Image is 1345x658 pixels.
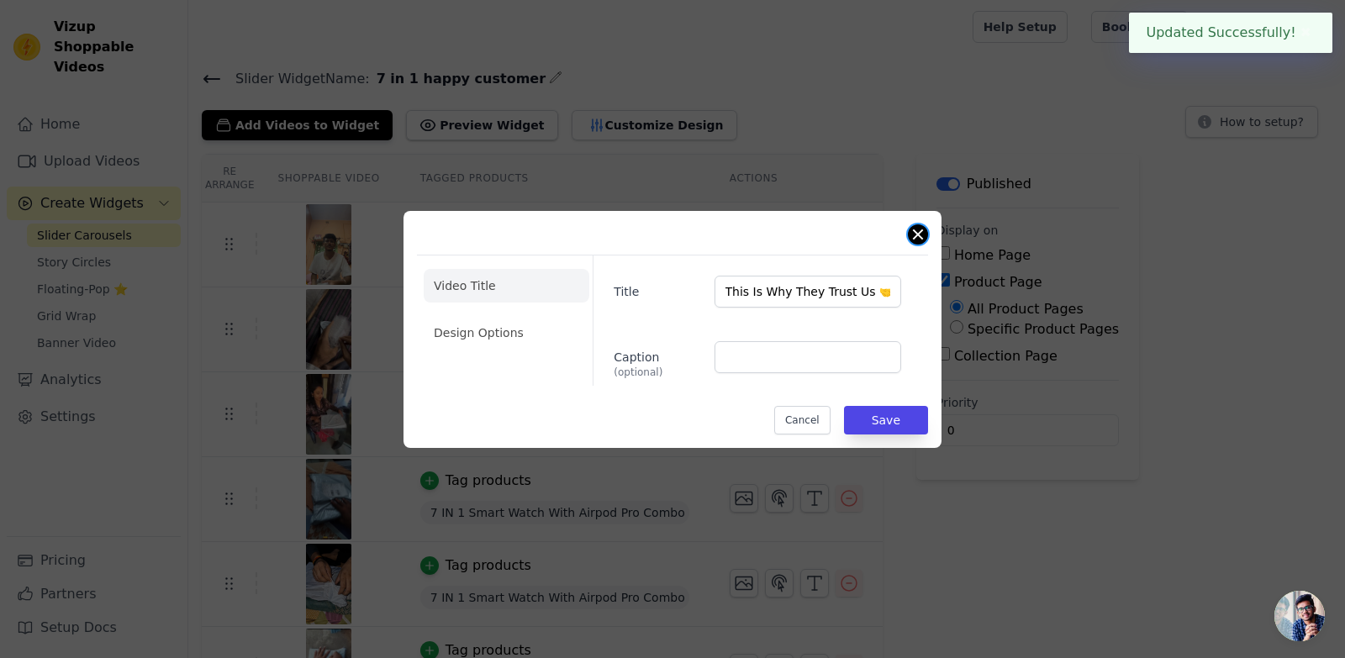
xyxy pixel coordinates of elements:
[614,276,700,300] label: Title
[614,366,700,379] span: (optional)
[844,406,928,434] button: Save
[614,342,700,379] label: Caption
[774,406,831,434] button: Cancel
[1129,13,1332,53] div: Updated Successfully!
[1274,591,1325,641] div: Open chat
[424,316,589,350] li: Design Options
[908,224,928,245] button: Close modal
[424,269,589,303] li: Video Title
[1296,23,1316,43] button: Close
